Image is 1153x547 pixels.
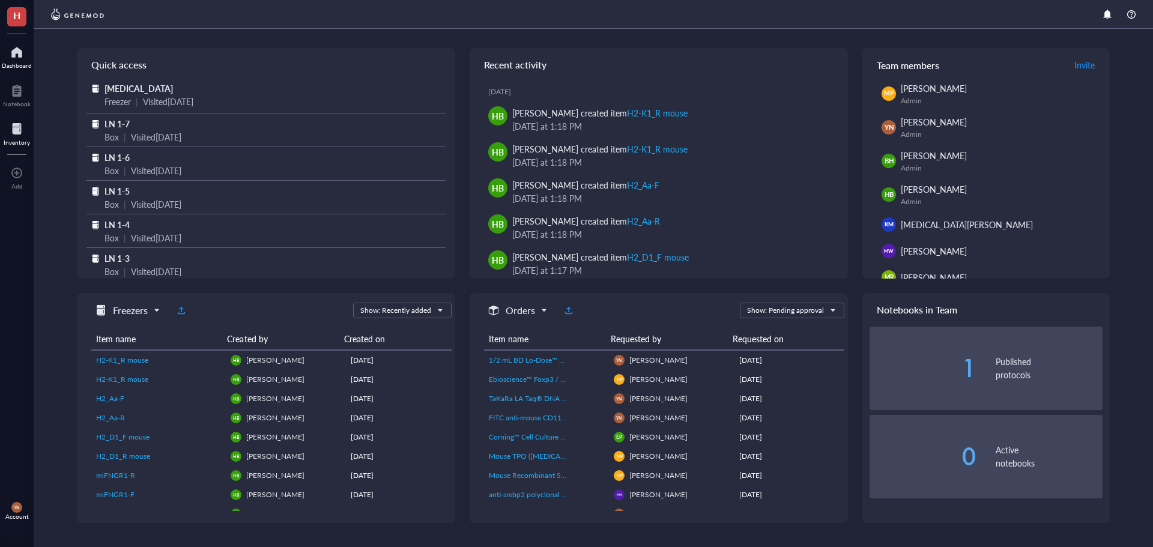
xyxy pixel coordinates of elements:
a: Notebook [3,81,31,107]
a: HB[PERSON_NAME] created itemH2_Aa-R[DATE] at 1:18 PM [479,210,838,246]
span: [PERSON_NAME] [246,489,304,500]
span: YN [616,415,622,420]
div: [DATE] [351,355,447,366]
a: HB[PERSON_NAME] created itemH2_D1_F mouse[DATE] at 1:17 PM [479,246,838,282]
span: [PERSON_NAME] [246,374,304,384]
span: H [13,8,20,23]
span: [MEDICAL_DATA] [104,82,173,94]
div: Box [104,198,119,211]
span: HB [492,217,504,231]
div: Visited [DATE] [131,231,181,244]
th: Item name [484,328,606,350]
span: [PERSON_NAME] [246,432,304,442]
div: [PERSON_NAME] created item [512,178,659,192]
span: [PERSON_NAME] [901,245,967,257]
th: Created by [222,328,339,350]
span: [PERSON_NAME] [901,82,967,94]
div: Visited [DATE] [131,265,181,278]
span: HB [492,253,504,267]
div: [DATE] [351,374,447,385]
span: [PERSON_NAME] [629,451,688,461]
div: [DATE] [488,87,838,97]
div: Freezer [104,95,131,108]
span: [PERSON_NAME] [629,393,688,403]
div: H2_Aa-R [627,215,660,227]
div: Box [104,265,119,278]
a: 1/2 mL BD Lo-Dose™ U-100 [MEDICAL_DATA] syringe with 28 G x 1/2 in. self-contained BD Micro-Fine™... [489,355,604,366]
h5: Orders [506,303,535,318]
div: Show: Pending approval [747,305,824,316]
span: H2_D1_F mouse [96,432,150,442]
span: HB [884,190,894,200]
span: MW [617,493,623,497]
div: [DATE] [351,470,447,481]
span: HB [233,473,239,478]
div: Box [104,164,119,177]
div: Box [104,231,119,244]
div: [PERSON_NAME] created item [512,214,660,228]
div: Visited [DATE] [131,198,181,211]
div: [DATE] [739,413,840,423]
span: [PERSON_NAME] [629,355,688,365]
div: [DATE] [739,451,840,462]
div: [DATE] [351,432,447,443]
span: mCIITA R-mouse [96,509,149,519]
span: Mouse Recombinant SCF [489,470,570,480]
div: [DATE] [739,432,840,443]
span: HB [233,357,239,363]
span: HB [492,109,504,122]
span: [PERSON_NAME] [901,271,967,283]
span: YN [616,396,622,401]
div: | [124,265,126,278]
span: miFNGR1-F [96,489,135,500]
a: H2_D1_F mouse [96,432,221,443]
span: YN [14,505,20,510]
span: [PERSON_NAME] [629,489,688,500]
span: 1/2 mL BD Lo-Dose™ U-100 [MEDICAL_DATA] syringe with 28 G x 1/2 in. self-contained BD Micro-Fine™... [489,355,1051,365]
span: [MEDICAL_DATA][PERSON_NAME] [901,219,1033,231]
div: Admin [901,96,1098,106]
span: [PERSON_NAME] [246,393,304,403]
a: Ebioscience™ Foxp3 / Transcription Factor Staining Buffer Set [489,374,604,385]
span: [PERSON_NAME] [629,509,688,519]
th: Created on [339,328,442,350]
a: HB[PERSON_NAME] created itemH2-K1_R mouse[DATE] at 1:18 PM [479,138,838,174]
a: H2-K1_R mouse [96,355,221,366]
div: [DATE] [739,470,840,481]
div: Add [11,183,23,190]
span: HB [492,145,504,159]
div: [PERSON_NAME] created item [512,250,689,264]
span: [PERSON_NAME] [246,470,304,480]
div: | [124,130,126,144]
a: Inventory [4,119,30,146]
button: Invite [1074,55,1095,74]
div: [DATE] [739,509,840,519]
div: | [124,164,126,177]
span: [PERSON_NAME] [246,451,304,461]
span: [PERSON_NAME] [246,355,304,365]
span: KM [884,220,893,229]
span: [PERSON_NAME] [901,116,967,128]
span: LN 1-4 [104,219,130,231]
a: H2_Aa-R [96,413,221,423]
span: [PERSON_NAME] [246,413,304,423]
div: Notebook [3,100,31,107]
span: HB [233,434,239,440]
div: [DATE] [351,451,447,462]
a: H2_Aa-F [96,393,221,404]
a: mCIITA R-mouse [96,509,221,519]
div: Published protocols [996,355,1103,381]
span: MP [616,473,622,478]
div: | [136,95,138,108]
span: MP [884,89,893,98]
th: Requested on [728,328,835,350]
span: MP [616,454,622,459]
div: [DATE] at 1:18 PM [512,119,829,133]
a: Corning™ Cell Culture Buffers: [PERSON_NAME]'s Phosphate-Buffered Salt Solution 1X [489,432,604,443]
span: H2-K1_R mouse [96,355,148,365]
span: HB [233,492,239,497]
div: Notebooks in Team [862,293,1110,327]
span: [PERSON_NAME] [901,150,967,162]
a: miFNGR1-R [96,470,221,481]
span: miFNGR1-R [96,470,135,480]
